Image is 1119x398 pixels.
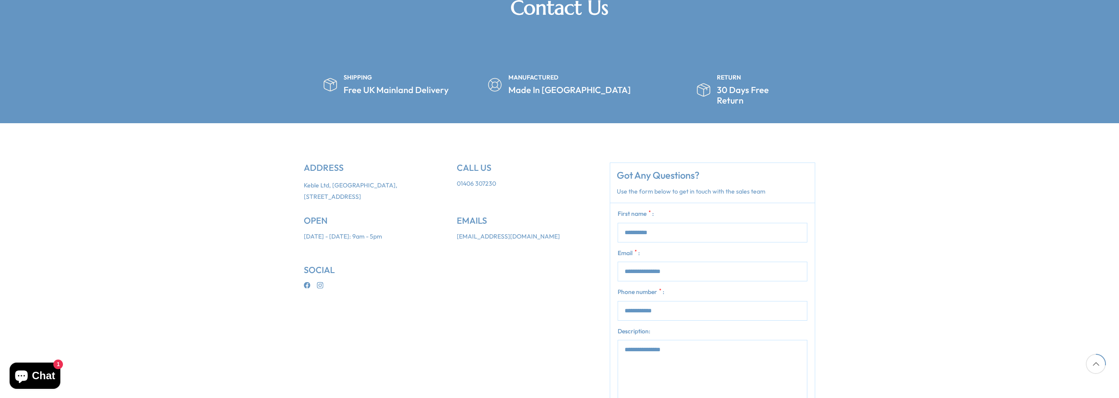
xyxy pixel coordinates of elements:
[717,74,769,80] div: RETURN
[457,232,560,241] a: [EMAIL_ADDRESS][DOMAIN_NAME]
[457,163,597,173] h5: CALL US
[304,74,469,95] div: 1 / 3
[697,83,710,97] img: policy-image
[618,249,640,258] label: Email :
[7,363,63,391] inbox-online-store-chat: Shopify online store chat
[457,180,496,188] a: 01406 307230
[457,215,597,226] h5: EMAILS
[508,85,631,95] h5: Made In [GEOGRAPHIC_DATA]
[304,215,444,226] h5: OPEN
[618,288,664,297] label: Phone number :
[344,74,448,80] div: SHIPPING
[304,163,444,173] h5: ADDRESS
[618,327,650,336] label: Description:
[304,232,444,241] li: [DATE] - [DATE]: 9am - 5pm
[617,170,808,181] h4: Got Any Questions?
[488,78,502,92] img: policy-image
[477,74,642,95] div: 2 / 3
[717,85,769,106] h5: 30 Days Free Return
[618,210,654,218] label: First name :
[344,85,448,95] h5: Free UK Mainland Delivery
[650,74,815,106] div: 3 / 3
[508,74,631,80] div: MANUFACTURED
[617,187,808,196] p: Use the form below to get in touch with the sales team
[323,78,337,92] img: policy-image
[304,265,444,275] h5: SOCIAL
[304,180,444,202] p: Keble Ltd, [GEOGRAPHIC_DATA], [STREET_ADDRESS]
